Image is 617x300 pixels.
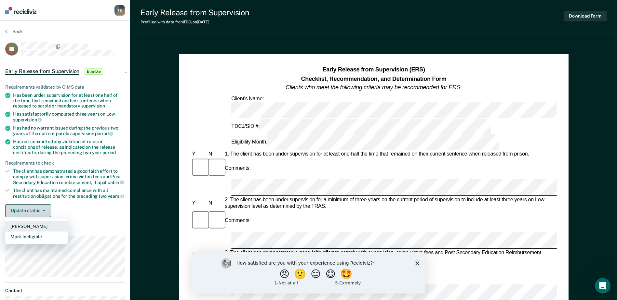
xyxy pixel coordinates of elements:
[13,93,125,109] div: Has been under supervision for at least one half of the time that remained on their sentence when...
[286,84,462,91] em: Clients who meet the following criteria may be recommended for ERS.
[595,278,610,294] iframe: Intercom live chat
[13,188,125,199] div: The client has maintained compliance with all restitution obligations for the preceding two
[191,253,207,259] div: Y
[207,200,223,207] div: N
[223,151,557,157] div: 1. The client has been under supervision for at least one-half the time that remained on their cu...
[13,139,125,155] div: Has not committed any violation of rules or conditions of release, as indicated on the release ce...
[5,231,68,242] button: Mark Ineligible
[13,117,42,122] span: supervision
[322,67,425,73] strong: Early Release from Supervision (ERS)
[95,131,113,136] span: period
[223,250,557,263] div: 3. The client has demonstrated a good faith effort to comply with supervision, crime victim fees ...
[564,11,607,21] button: Download Form
[102,150,116,155] span: period
[301,75,446,82] strong: Checklist, Recommendation, and Determination Form
[13,169,125,185] div: The client has demonstrated a good faith effort to comply with supervision, crime victim fees and...
[5,29,23,34] button: Back
[5,7,36,14] img: Recidiviz
[13,111,125,122] div: Has satisfactorily completed three years on Low
[85,68,103,75] span: Eligible
[98,180,124,185] span: applicable
[191,200,207,207] div: Y
[230,134,500,150] div: Eligibility Month:
[207,151,223,157] div: N
[5,84,125,90] div: Requirements validated by OIMS data
[191,151,207,157] div: Y
[13,125,125,136] div: Has had no warrant issued during the previous two years of the current parole supervision
[5,288,125,294] dt: Contact
[81,103,105,108] span: supervision
[141,20,249,24] div: Prefilled with data from TDCJ on [DATE] .
[223,218,252,224] div: Comments:
[114,5,125,16] button: TB
[5,204,51,217] button: Update status
[5,68,79,75] span: Early Release from Supervision
[192,252,425,294] iframe: Survey by Kim from Recidiviz
[114,5,125,16] div: T B
[223,165,252,171] div: Comments:
[108,194,124,199] span: years
[141,8,249,17] div: Early Release from Supervision
[230,119,492,134] div: TDCJ/SID #:
[5,160,125,166] div: Requirements to check
[5,221,68,231] button: [PERSON_NAME]
[223,197,557,210] div: 2. The client has been under supervision for a minimum of three years on the current period of su...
